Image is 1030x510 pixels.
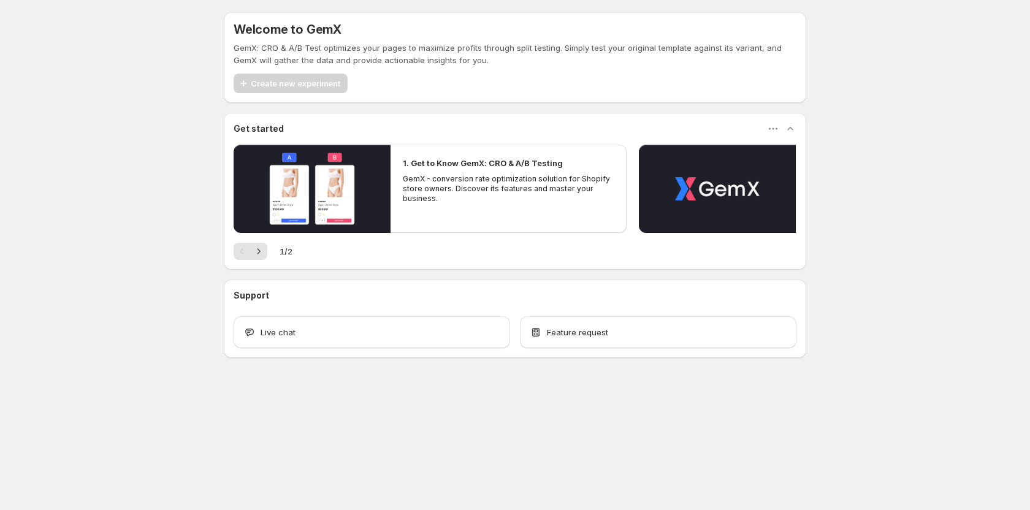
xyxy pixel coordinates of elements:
[403,157,563,169] h2: 1. Get to Know GemX: CRO & A/B Testing
[234,22,341,37] h5: Welcome to GemX
[639,145,796,233] button: Play video
[234,243,267,260] nav: Pagination
[234,42,796,66] p: GemX: CRO & A/B Test optimizes your pages to maximize profits through split testing. Simply test ...
[234,289,269,302] h3: Support
[547,326,608,338] span: Feature request
[280,245,292,257] span: 1 / 2
[250,243,267,260] button: Next
[261,326,296,338] span: Live chat
[403,174,614,204] p: GemX - conversion rate optimization solution for Shopify store owners. Discover its features and ...
[234,123,284,135] h3: Get started
[234,145,391,233] button: Play video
